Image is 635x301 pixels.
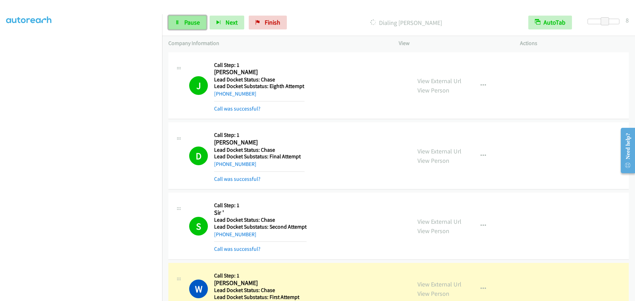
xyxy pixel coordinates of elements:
button: Next [210,16,244,29]
h2: [PERSON_NAME] [214,68,305,76]
h2: Sir ' [214,209,305,217]
div: 8 [626,16,629,25]
p: Dialing [PERSON_NAME] [296,18,516,27]
a: View Person [417,86,449,94]
h5: Call Step: 1 [214,132,305,139]
span: Finish [265,18,280,26]
a: Call was successful? [214,105,261,112]
h5: Lead Docket Substatus: First Attempt [214,294,305,301]
a: View Person [417,290,449,298]
a: View External Url [417,218,461,225]
h5: Lead Docket Status: Chase [214,76,305,83]
h5: Lead Docket Status: Chase [214,216,307,223]
a: [PHONE_NUMBER] [214,231,256,238]
h1: D [189,147,208,165]
h5: Lead Docket Status: Chase [214,147,305,153]
a: [PHONE_NUMBER] [214,90,256,97]
span: Pause [184,18,200,26]
p: View [399,39,508,47]
span: Next [226,18,238,26]
h1: S [189,217,208,236]
h1: J [189,76,208,95]
h2: [PERSON_NAME] [214,279,305,287]
a: View Person [417,157,449,165]
h5: Call Step: 1 [214,62,305,69]
a: Pause [168,16,206,29]
p: Actions [520,39,629,47]
h5: Lead Docket Status: Chase [214,287,305,294]
h1: W [189,280,208,298]
h5: Lead Docket Substatus: Final Attempt [214,153,305,160]
a: Finish [249,16,287,29]
h5: Lead Docket Substatus: Second Attempt [214,223,307,230]
h2: [PERSON_NAME] [214,139,305,147]
a: View External Url [417,147,461,155]
h5: Call Step: 1 [214,202,307,209]
a: View External Url [417,77,461,85]
a: [PHONE_NUMBER] [214,161,256,167]
h5: Call Step: 1 [214,272,305,279]
h5: Lead Docket Substatus: Eighth Attempt [214,83,305,90]
a: Call was successful? [214,176,261,182]
p: Company Information [168,39,386,47]
a: View Person [417,227,449,235]
a: Call was successful? [214,246,261,252]
iframe: Resource Center [615,123,635,178]
a: View External Url [417,280,461,288]
button: AutoTab [528,16,572,29]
